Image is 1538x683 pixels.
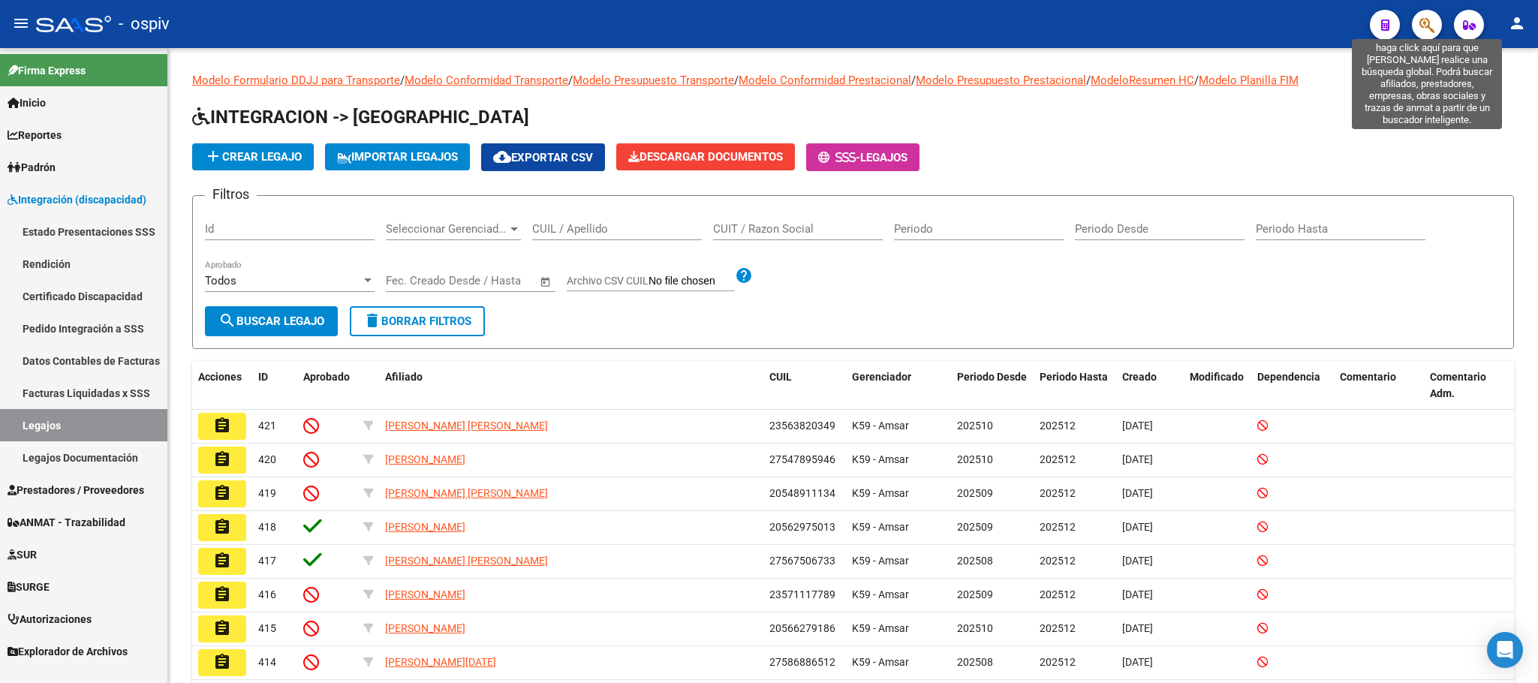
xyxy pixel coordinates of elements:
span: 20562975013 [769,521,835,533]
span: 202508 [957,656,993,668]
button: Exportar CSV [481,143,605,171]
span: [PERSON_NAME] [385,588,465,600]
datatable-header-cell: Acciones [192,361,252,411]
span: Todos [205,274,236,287]
span: Explorador de Archivos [8,643,128,660]
mat-icon: cloud_download [493,148,511,166]
button: Buscar Legajo [205,306,338,336]
span: [PERSON_NAME] [PERSON_NAME] [385,420,548,432]
span: 421 [258,420,276,432]
span: 202512 [1040,588,1076,600]
span: Integración (discapacidad) [8,191,146,208]
span: - ospiv [119,8,170,41]
span: [PERSON_NAME] [385,521,465,533]
span: 202512 [1040,656,1076,668]
datatable-header-cell: Afiliado [379,361,763,411]
span: [DATE] [1122,656,1153,668]
span: Buscar Legajo [218,314,324,328]
span: 419 [258,487,276,499]
span: Periodo Hasta [1040,371,1108,383]
span: 202510 [957,622,993,634]
span: 202509 [957,487,993,499]
button: Open calendar [537,273,555,290]
span: Comentario [1340,371,1396,383]
span: INTEGRACION -> [GEOGRAPHIC_DATA] [192,107,529,128]
span: 202512 [1040,521,1076,533]
span: Seleccionar Gerenciador [386,222,507,236]
span: 202509 [957,521,993,533]
span: K59 - Amsar [852,487,909,499]
span: Inicio [8,95,46,111]
datatable-header-cell: CUIL [763,361,846,411]
span: 202512 [1040,420,1076,432]
span: [PERSON_NAME] [385,453,465,465]
datatable-header-cell: Modificado [1184,361,1251,411]
span: K59 - Amsar [852,521,909,533]
span: 20548911134 [769,487,835,499]
span: [DATE] [1122,420,1153,432]
button: Crear Legajo [192,143,314,170]
datatable-header-cell: ID [252,361,297,411]
span: Padrón [8,159,56,176]
datatable-header-cell: Aprobado [297,361,357,411]
span: CUIL [769,371,792,383]
span: [PERSON_NAME] [PERSON_NAME] [385,555,548,567]
span: 27586886512 [769,656,835,668]
span: 416 [258,588,276,600]
span: 202510 [957,420,993,432]
span: 23571117789 [769,588,835,600]
a: ModeloResumen HC [1091,74,1194,87]
span: Creado [1122,371,1157,383]
span: Firma Express [8,62,86,79]
span: Periodo Desde [957,371,1027,383]
a: Modelo Conformidad Transporte [405,74,568,87]
span: Modificado [1190,371,1244,383]
span: Gerenciador [852,371,911,383]
button: Borrar Filtros [350,306,485,336]
span: 27567506733 [769,555,835,567]
span: Aprobado [303,371,350,383]
span: Legajos [860,151,907,164]
span: SURGE [8,579,50,595]
span: 202512 [1040,555,1076,567]
span: K59 - Amsar [852,453,909,465]
span: K59 - Amsar [852,420,909,432]
span: K59 - Amsar [852,555,909,567]
span: Comentario Adm. [1430,371,1486,400]
div: Open Intercom Messenger [1487,632,1523,668]
span: 202510 [957,453,993,465]
datatable-header-cell: Periodo Desde [951,361,1034,411]
mat-icon: assignment [213,484,231,502]
a: Modelo Presupuesto Transporte [573,74,734,87]
span: [DATE] [1122,555,1153,567]
span: [DATE] [1122,521,1153,533]
mat-icon: assignment [213,653,231,671]
span: 202508 [957,555,993,567]
datatable-header-cell: Gerenciador [846,361,951,411]
span: [PERSON_NAME] [385,622,465,634]
span: 20566279186 [769,622,835,634]
span: IMPORTAR LEGAJOS [337,150,458,164]
datatable-header-cell: Periodo Hasta [1034,361,1116,411]
mat-icon: delete [363,311,381,329]
span: [DATE] [1122,588,1153,600]
span: 414 [258,656,276,668]
a: Modelo Planilla FIM [1199,74,1299,87]
mat-icon: assignment [213,619,231,637]
span: Reportes [8,127,62,143]
span: ID [258,371,268,383]
span: 27547895946 [769,453,835,465]
span: SUR [8,546,37,563]
datatable-header-cell: Creado [1116,361,1184,411]
span: 420 [258,453,276,465]
span: 417 [258,555,276,567]
mat-icon: person [1508,14,1526,32]
span: Archivo CSV CUIL [567,275,649,287]
span: Descargar Documentos [628,150,783,164]
span: Crear Legajo [204,150,302,164]
span: Exportar CSV [493,151,593,164]
button: IMPORTAR LEGAJOS [325,143,470,170]
span: 202512 [1040,622,1076,634]
mat-icon: assignment [213,518,231,536]
datatable-header-cell: Dependencia [1251,361,1334,411]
